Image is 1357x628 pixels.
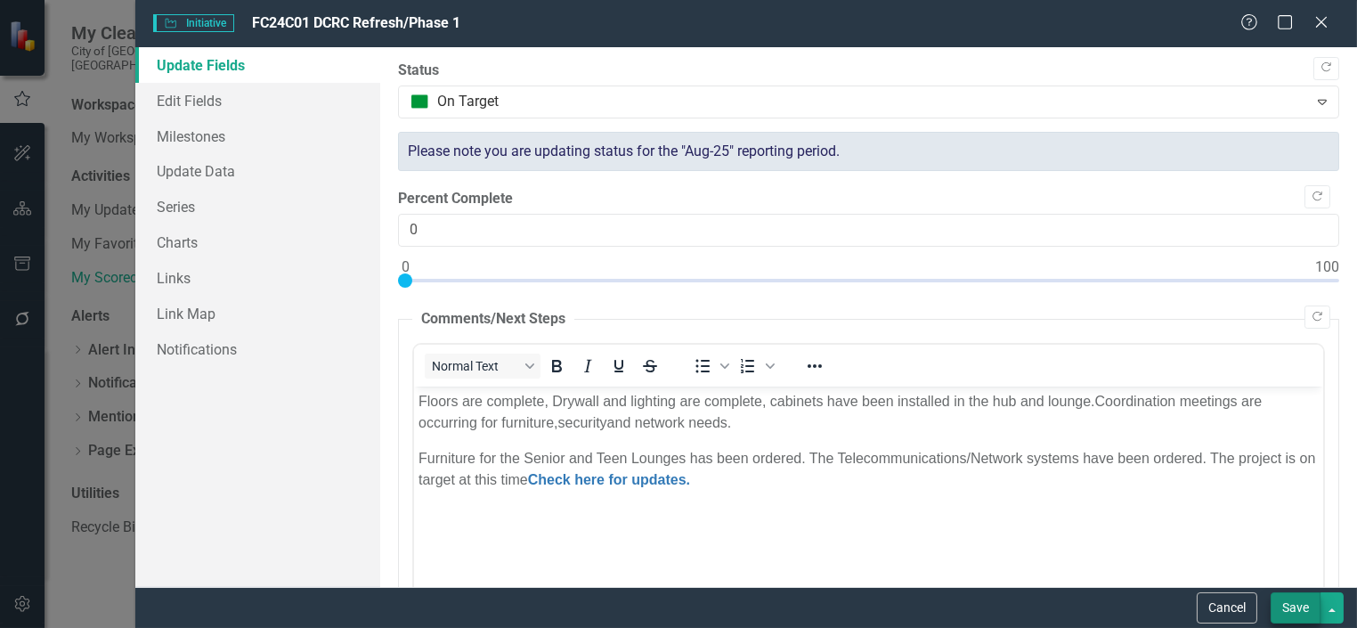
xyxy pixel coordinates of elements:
[733,354,777,379] div: Numbered list
[135,296,379,331] a: Link Map
[135,83,379,118] a: Edit Fields
[635,354,665,379] button: Strikethrough
[135,224,379,260] a: Charts
[398,189,1339,209] label: Percent Complete
[398,132,1339,172] div: Please note you are updating status for the "Aug-25" reporting period.
[425,354,540,379] button: Block Normal Text
[135,260,379,296] a: Links
[412,309,574,330] legend: Comments/Next Steps
[1197,592,1257,624] button: Cancel
[252,14,460,31] span: FC24C01 DCRC Refresh/Phase 1
[687,354,732,379] div: Bullet list
[135,153,379,189] a: Update Data
[135,189,379,224] a: Series
[573,354,603,379] button: Italic
[800,354,830,379] button: Reveal or hide additional toolbar items
[432,359,519,373] span: Normal Text
[604,354,634,379] button: Underline
[135,331,379,367] a: Notifications
[135,118,379,154] a: Milestones
[153,14,233,32] span: Initiative
[1271,592,1320,624] button: Save
[398,61,1339,81] label: Status
[135,47,379,83] a: Update Fields
[541,354,572,379] button: Bold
